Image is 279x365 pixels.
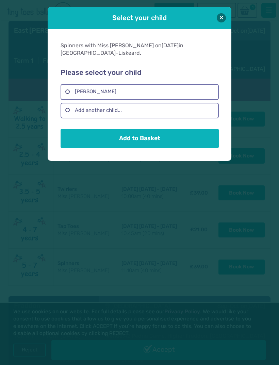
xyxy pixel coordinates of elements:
[61,68,218,77] h2: Please select your child
[61,84,218,100] label: [PERSON_NAME]
[67,13,212,22] h1: Select your child
[61,42,218,57] div: Spinners with Miss [PERSON_NAME] on in [GEOGRAPHIC_DATA]-Liskeard.
[61,129,218,148] button: Add to Basket
[162,42,179,49] span: [DATE]
[61,103,218,118] label: Add another child...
